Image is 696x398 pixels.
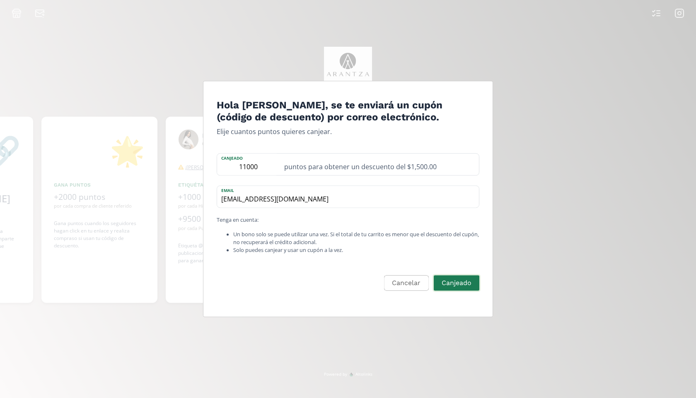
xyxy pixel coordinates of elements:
[203,81,493,317] div: Edit Program
[217,216,479,224] p: Tenga en cuenta:
[433,274,481,292] button: Canjeado
[217,99,479,123] h4: Hola [PERSON_NAME], se te enviará un cupón (código de descuento) por correo electrónico.
[233,230,479,246] li: Un bono solo se puede utilizar una vez. Si el total de tu carrito es menor que el descuento del c...
[384,276,428,291] button: Cancelar
[217,153,279,161] label: Canjeado
[279,153,479,175] div: puntos para obtener un descuento del $1,500.00
[217,127,479,137] p: Elije cuantos puntos quieres canjear.
[217,186,471,194] label: email
[233,247,479,254] li: Solo puedes canjear y usar un cupón a la vez.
